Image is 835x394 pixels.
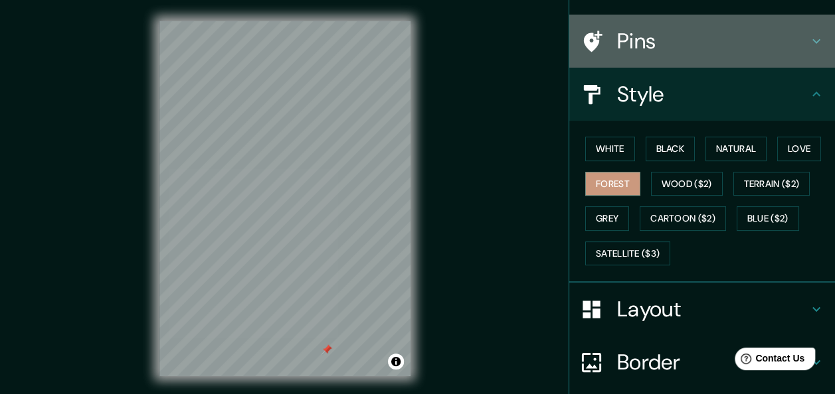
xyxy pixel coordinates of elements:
button: Black [646,137,696,161]
button: Natural [705,137,767,161]
h4: Border [617,349,808,375]
button: Love [777,137,821,161]
button: Wood ($2) [651,172,723,196]
h4: Style [617,81,808,107]
button: Toggle attribution [388,354,404,369]
button: Cartoon ($2) [640,206,726,231]
h4: Pins [617,28,808,54]
h4: Layout [617,296,808,322]
button: Grey [585,206,629,231]
div: Style [569,68,835,121]
button: White [585,137,635,161]
div: Border [569,336,835,389]
iframe: Help widget launcher [717,342,820,379]
div: Pins [569,15,835,68]
button: Blue ($2) [737,206,799,231]
button: Terrain ($2) [733,172,810,196]
button: Satellite ($3) [585,241,670,266]
button: Forest [585,172,640,196]
div: Layout [569,283,835,336]
canvas: Map [159,21,411,376]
